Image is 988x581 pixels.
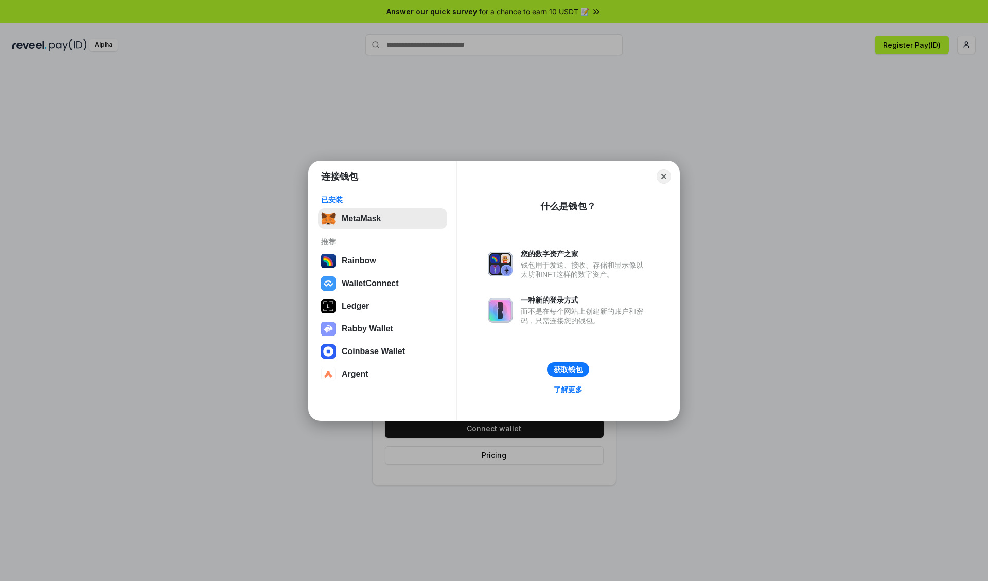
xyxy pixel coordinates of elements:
[342,279,399,288] div: WalletConnect
[554,365,583,374] div: 获取钱包
[321,344,336,359] img: svg+xml,%3Csvg%20width%3D%2228%22%20height%3D%2228%22%20viewBox%3D%220%200%2028%2028%22%20fill%3D...
[321,322,336,336] img: svg+xml,%3Csvg%20xmlns%3D%22http%3A%2F%2Fwww.w3.org%2F2000%2Fsvg%22%20fill%3D%22none%22%20viewBox...
[318,273,447,294] button: WalletConnect
[547,362,589,377] button: 获取钱包
[318,251,447,271] button: Rainbow
[321,367,336,381] img: svg+xml,%3Csvg%20width%3D%2228%22%20height%3D%2228%22%20viewBox%3D%220%200%2028%2028%22%20fill%3D...
[318,208,447,229] button: MetaMask
[321,276,336,291] img: svg+xml,%3Csvg%20width%3D%2228%22%20height%3D%2228%22%20viewBox%3D%220%200%2028%2028%22%20fill%3D...
[321,299,336,313] img: svg+xml,%3Csvg%20xmlns%3D%22http%3A%2F%2Fwww.w3.org%2F2000%2Fsvg%22%20width%3D%2228%22%20height%3...
[342,324,393,333] div: Rabby Wallet
[318,296,447,316] button: Ledger
[540,200,596,213] div: 什么是钱包？
[657,169,671,184] button: Close
[521,260,648,279] div: 钱包用于发送、接收、存储和显示像以太坊和NFT这样的数字资产。
[342,256,376,266] div: Rainbow
[342,347,405,356] div: Coinbase Wallet
[321,237,444,247] div: 推荐
[548,383,589,396] a: 了解更多
[318,364,447,384] button: Argent
[321,254,336,268] img: svg+xml,%3Csvg%20width%3D%22120%22%20height%3D%22120%22%20viewBox%3D%220%200%20120%20120%22%20fil...
[342,369,368,379] div: Argent
[488,298,513,323] img: svg+xml,%3Csvg%20xmlns%3D%22http%3A%2F%2Fwww.w3.org%2F2000%2Fsvg%22%20fill%3D%22none%22%20viewBox...
[342,214,381,223] div: MetaMask
[521,249,648,258] div: 您的数字资产之家
[488,252,513,276] img: svg+xml,%3Csvg%20xmlns%3D%22http%3A%2F%2Fwww.w3.org%2F2000%2Fsvg%22%20fill%3D%22none%22%20viewBox...
[318,319,447,339] button: Rabby Wallet
[321,170,358,183] h1: 连接钱包
[321,212,336,226] img: svg+xml,%3Csvg%20fill%3D%22none%22%20height%3D%2233%22%20viewBox%3D%220%200%2035%2033%22%20width%...
[342,302,369,311] div: Ledger
[321,195,444,204] div: 已安装
[554,385,583,394] div: 了解更多
[521,307,648,325] div: 而不是在每个网站上创建新的账户和密码，只需连接您的钱包。
[318,341,447,362] button: Coinbase Wallet
[521,295,648,305] div: 一种新的登录方式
